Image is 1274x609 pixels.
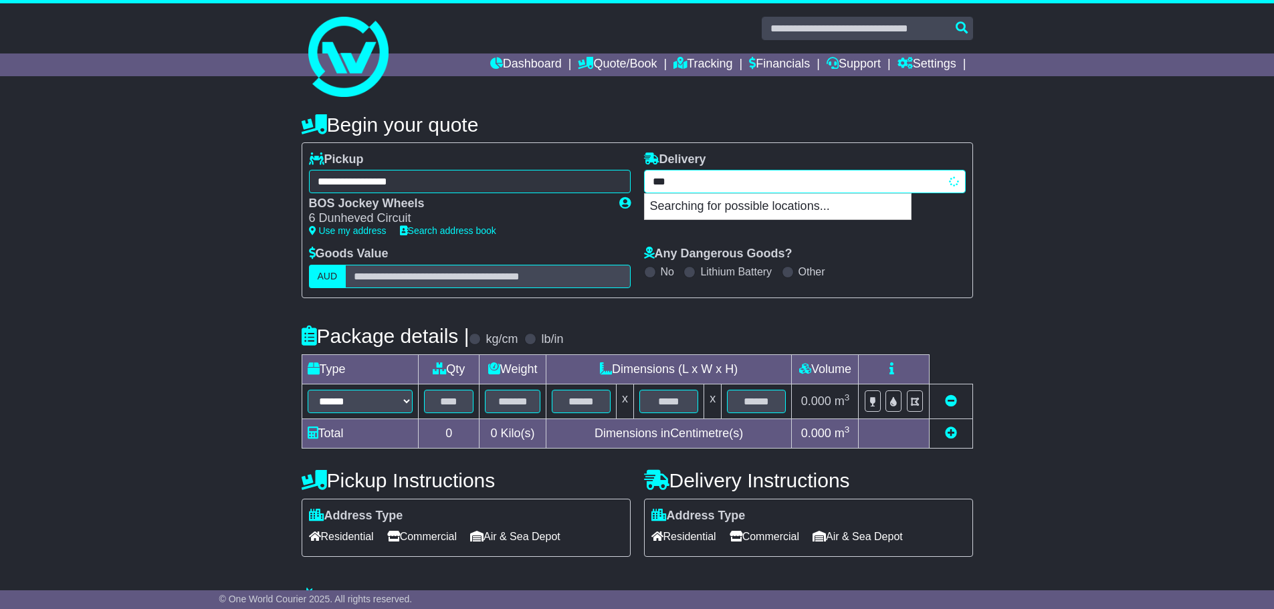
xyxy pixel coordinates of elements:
label: Goods Value [309,247,389,261]
span: Residential [309,526,374,547]
h4: Pickup Instructions [302,469,631,491]
h4: Begin your quote [302,114,973,136]
td: Dimensions in Centimetre(s) [546,418,792,448]
span: Air & Sea Depot [813,526,903,547]
label: Any Dangerous Goods? [644,247,792,261]
span: Commercial [730,526,799,547]
a: Financials [749,53,810,76]
span: 0.000 [801,394,831,408]
a: Add new item [945,427,957,440]
a: Search address book [400,225,496,236]
td: Volume [792,354,859,384]
a: Settings [897,53,956,76]
a: Support [827,53,881,76]
label: Lithium Battery [700,265,772,278]
a: Quote/Book [578,53,657,76]
span: Commercial [387,526,457,547]
span: Residential [651,526,716,547]
h4: Package details | [302,325,469,347]
label: Pickup [309,152,364,167]
td: Weight [480,354,546,384]
sup: 3 [845,392,850,402]
td: Type [302,354,419,384]
p: Searching for possible locations... [645,194,911,219]
h4: Warranty & Insurance [302,587,973,609]
sup: 3 [845,424,850,435]
label: AUD [309,265,346,288]
td: x [617,384,634,418]
typeahead: Please provide city [644,170,966,193]
td: Qty [419,354,480,384]
label: Delivery [644,152,706,167]
td: Dimensions (L x W x H) [546,354,792,384]
label: kg/cm [486,332,518,347]
a: Remove this item [945,394,957,408]
label: Other [799,265,825,278]
td: 0 [419,418,480,448]
a: Dashboard [490,53,562,76]
span: m [835,427,850,440]
span: 0.000 [801,427,831,440]
span: 0 [491,427,498,440]
a: Tracking [673,53,732,76]
td: Total [302,418,419,448]
label: No [661,265,674,278]
a: Use my address [309,225,387,236]
label: lb/in [541,332,563,347]
span: © One World Courier 2025. All rights reserved. [219,594,413,604]
div: 6 Dunheved Circuit [309,211,606,226]
td: x [704,384,722,418]
span: Air & Sea Depot [470,526,560,547]
label: Address Type [309,509,403,523]
div: BOS Jockey Wheels [309,197,606,211]
span: m [835,394,850,408]
h4: Delivery Instructions [644,469,973,491]
label: Address Type [651,509,746,523]
td: Kilo(s) [480,418,546,448]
